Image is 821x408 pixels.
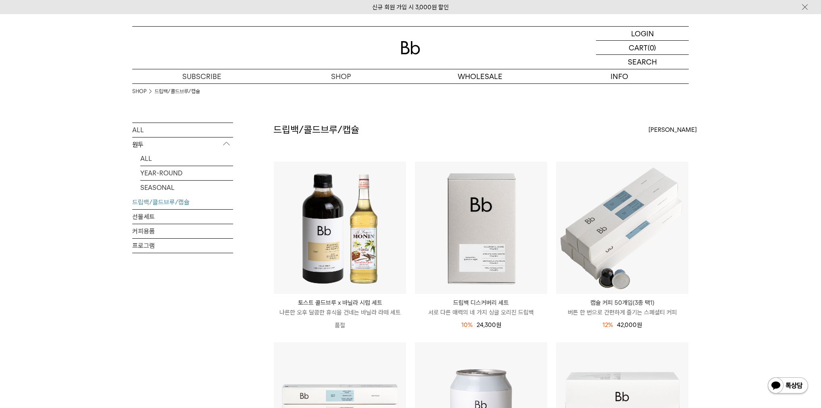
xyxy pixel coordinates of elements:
p: 서로 다른 매력의 네 가지 싱글 오리진 드립백 [415,308,547,317]
span: 24,300 [477,321,501,329]
p: SEARCH [628,55,657,69]
p: 나른한 오후 달콤한 휴식을 건네는 바닐라 라떼 세트 [274,308,406,317]
a: 캡슐 커피 50개입(3종 택1) 버튼 한 번으로 간편하게 즐기는 스페셜티 커피 [556,298,688,317]
a: 프로그램 [132,239,233,253]
p: 품절 [274,317,406,333]
span: 원 [496,321,501,329]
a: 드립백 디스커버리 세트 서로 다른 매력의 네 가지 싱글 오리진 드립백 [415,298,547,317]
p: 드립백 디스커버리 세트 [415,298,547,308]
img: 캡슐 커피 50개입(3종 택1) [556,162,688,294]
a: 토스트 콜드브루 x 바닐라 시럽 세트 나른한 오후 달콤한 휴식을 건네는 바닐라 라떼 세트 [274,298,406,317]
a: 드립백/콜드브루/캡슐 [154,87,200,96]
img: 드립백 디스커버리 세트 [415,162,547,294]
a: ALL [140,152,233,166]
p: LOGIN [631,27,654,40]
img: 토스트 콜드브루 x 바닐라 시럽 세트 [274,162,406,294]
p: 토스트 콜드브루 x 바닐라 시럽 세트 [274,298,406,308]
a: SEASONAL [140,181,233,195]
h2: 드립백/콜드브루/캡슐 [273,123,359,137]
p: INFO [550,69,689,83]
p: 캡슐 커피 50개입(3종 택1) [556,298,688,308]
a: 드립백/콜드브루/캡슐 [132,195,233,209]
span: 42,000 [617,321,642,329]
span: 원 [637,321,642,329]
a: SHOP [271,69,410,83]
a: ALL [132,123,233,137]
a: SUBSCRIBE [132,69,271,83]
div: 12% [602,320,613,330]
a: SHOP [132,87,146,96]
img: 로고 [401,41,420,54]
div: 10% [461,320,473,330]
a: 신규 회원 가입 시 3,000원 할인 [372,4,449,11]
img: 카카오톡 채널 1:1 채팅 버튼 [767,377,809,396]
p: CART [629,41,648,54]
a: YEAR-ROUND [140,166,233,180]
p: (0) [648,41,656,54]
p: WHOLESALE [410,69,550,83]
a: 커피용품 [132,224,233,238]
p: 원두 [132,137,233,152]
span: [PERSON_NAME] [648,125,697,135]
a: LOGIN [596,27,689,41]
p: 버튼 한 번으로 간편하게 즐기는 스페셜티 커피 [556,308,688,317]
a: 선물세트 [132,210,233,224]
a: CART (0) [596,41,689,55]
